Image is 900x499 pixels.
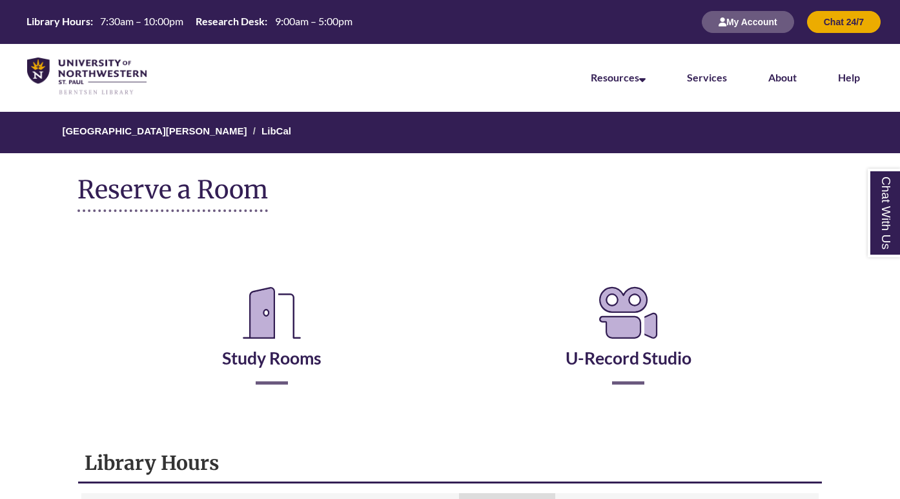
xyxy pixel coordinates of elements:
[85,451,816,475] h1: Library Hours
[275,15,353,27] span: 9:00am – 5:00pm
[807,16,881,27] a: Chat 24/7
[566,315,691,368] a: U-Record Studio
[27,58,147,96] img: UNWSP Library Logo
[21,14,357,30] a: Hours Today
[100,15,183,27] span: 7:30am – 10:00pm
[807,11,881,33] button: Chat 24/7
[591,71,646,83] a: Resources
[190,14,269,28] th: Research Desk:
[261,125,291,136] a: LibCal
[768,71,797,83] a: About
[222,315,322,368] a: Study Rooms
[702,16,794,27] a: My Account
[77,112,823,153] nav: Breadcrumb
[687,71,727,83] a: Services
[21,14,357,28] table: Hours Today
[77,176,268,212] h1: Reserve a Room
[702,11,794,33] button: My Account
[838,71,860,83] a: Help
[62,125,247,136] a: [GEOGRAPHIC_DATA][PERSON_NAME]
[77,244,823,423] div: Reserve a Room
[21,14,95,28] th: Library Hours:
